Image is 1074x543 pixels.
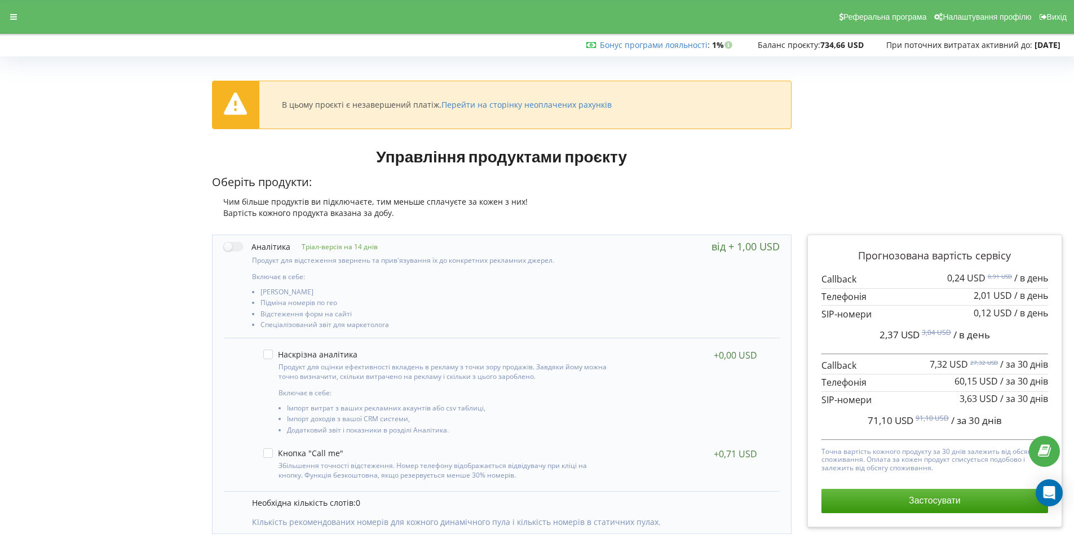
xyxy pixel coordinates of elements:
[252,516,768,528] p: Кількість рекомендованих номерів для кожного динамічного пула і кількість номерів в статичних пулах.
[1014,307,1048,319] span: / в день
[821,376,1048,389] p: Телефонія
[1014,289,1048,302] span: / в день
[252,272,613,281] p: Включає в себе:
[821,394,1048,407] p: SIP-номери
[930,358,968,370] span: 7,32 USD
[1047,12,1067,21] span: Вихід
[974,289,1012,302] span: 2,01 USD
[758,39,820,50] span: Баланс проєкту:
[970,359,998,367] sup: 27,32 USD
[1000,358,1048,370] span: / за 30 днів
[252,255,613,265] p: Продукт для відстеження звернень та прив'язування їх до конкретних рекламних джерел.
[821,273,1048,286] p: Callback
[224,241,290,253] label: Аналітика
[263,350,357,359] label: Наскрізна аналітика
[960,392,998,405] span: 3,63 USD
[953,328,990,341] span: / в день
[821,249,1048,263] p: Прогнозована вартість сервісу
[212,174,792,191] p: Оберіть продукти:
[879,328,920,341] span: 2,37 USD
[279,362,609,381] p: Продукт для оцінки ефективності вкладень в рекламу з точки зору продажів. Завдяки йому можна точн...
[1014,272,1048,284] span: / в день
[714,448,757,460] div: +0,71 USD
[260,299,613,310] li: Підміна номерів по гео
[943,12,1031,21] span: Налаштування профілю
[260,310,613,321] li: Відстеження форм на сайті
[1000,375,1048,387] span: / за 30 днів
[820,39,864,50] strong: 734,66 USD
[600,39,708,50] a: Бонус програми лояльності
[263,448,343,458] label: Кнопка "Call me"
[711,241,780,252] div: від + 1,00 USD
[290,242,378,251] p: Тріал-версія на 14 днів
[954,375,998,387] span: 60,15 USD
[947,272,985,284] span: 0,24 USD
[886,39,1032,50] span: При поточних витратах активний до:
[821,489,1048,513] button: Застосувати
[287,404,609,415] li: Імпорт витрат з ваших рекламних акаунтів або csv таблиці,
[287,415,609,426] li: Імпорт доходів з вашої CRM системи,
[287,426,609,437] li: Додатковий звіт і показники в розділі Аналітика.
[714,350,757,361] div: +0,00 USD
[356,497,360,508] span: 0
[843,12,927,21] span: Реферальна програма
[1000,392,1048,405] span: / за 30 днів
[1036,479,1063,506] div: Open Intercom Messenger
[212,208,792,219] div: Вартість кожного продукта вказана за добу.
[252,497,768,509] p: Необхідна кількість слотів:
[951,414,1002,427] span: / за 30 днів
[260,321,613,332] li: Спеціалізований звіт для маркетолога
[916,413,949,423] sup: 91,10 USD
[868,414,913,427] span: 71,10 USD
[600,39,710,50] span: :
[1035,39,1060,50] strong: [DATE]
[212,146,792,166] h1: Управління продуктами проєкту
[441,99,612,110] a: Перейти на сторінку неоплачених рахунків
[712,39,735,50] strong: 1%
[260,288,613,299] li: [PERSON_NAME]
[821,445,1048,472] p: Точна вартість кожного продукту за 30 днів залежить від обсягу споживання. Оплата за кожен продук...
[922,328,951,337] sup: 3,04 USD
[282,100,612,110] div: В цьому проєкті є незавершений платіж.
[279,461,609,480] p: Збільшення точності відстеження. Номер телефону відображається відвідувачу при кліці на кнопку. Ф...
[821,290,1048,303] p: Телефонія
[821,308,1048,321] p: SIP-номери
[279,388,609,398] p: Включає в себе:
[821,359,1048,372] p: Callback
[212,196,792,208] div: Чим більше продуктів ви підключаєте, тим меньше сплачуєте за кожен з них!
[974,307,1012,319] span: 0,12 USD
[988,272,1012,280] sup: 0,91 USD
